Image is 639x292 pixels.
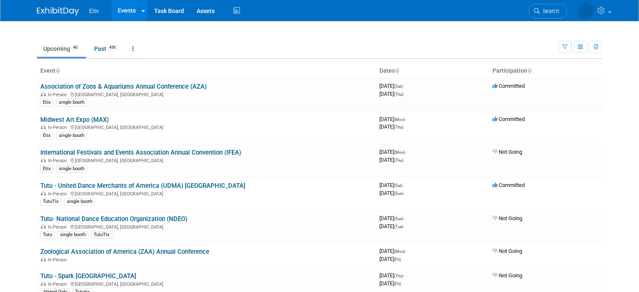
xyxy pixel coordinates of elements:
div: TutuTix [91,231,112,239]
span: In-Person [48,191,69,197]
span: [DATE] [379,248,408,254]
span: 459 [107,45,118,51]
img: In-Person Event [41,158,46,162]
span: (Sun) [394,191,403,196]
div: Etix [40,99,53,106]
span: (Thu) [394,274,403,278]
span: [DATE] [379,149,408,155]
span: - [406,248,408,254]
span: In-Person [48,224,69,230]
div: [GEOGRAPHIC_DATA], [GEOGRAPHIC_DATA] [40,157,373,163]
div: single booth [56,99,87,106]
span: [DATE] [379,190,403,196]
div: Etix [40,165,53,173]
span: [DATE] [379,124,403,130]
div: [GEOGRAPHIC_DATA], [GEOGRAPHIC_DATA] [40,124,373,130]
div: [GEOGRAPHIC_DATA], [GEOGRAPHIC_DATA] [40,280,373,287]
span: Not Going [492,215,522,221]
div: [GEOGRAPHIC_DATA], [GEOGRAPHIC_DATA] [40,190,373,197]
a: Past459 [88,41,124,57]
th: Participation [489,64,602,78]
a: Sort by Start Date [395,67,399,74]
a: Tutu- National Dance Education Organization (NDEO) [40,215,187,223]
a: Tutu - United Dance Merchants of America (UDMA) [GEOGRAPHIC_DATA] [40,182,245,189]
span: (Mon) [394,117,405,122]
th: Dates [376,64,489,78]
span: In-Person [48,158,69,163]
span: 40 [71,45,80,51]
div: single booth [58,231,88,239]
span: (Thu) [394,125,403,129]
span: [DATE] [379,223,403,229]
span: (Mon) [394,150,405,155]
a: Zoological Association of America (ZAA) Annual Conference [40,248,209,255]
span: [DATE] [379,157,403,163]
span: In-Person [48,92,69,97]
img: In-Person Event [41,92,46,96]
span: - [405,272,406,279]
span: - [404,182,405,188]
span: (Sat) [394,84,402,89]
span: In-Person [48,281,69,287]
span: [DATE] [379,83,405,89]
span: (Thu) [394,158,403,163]
span: In-Person [48,257,69,263]
a: Midwest Art Expo (MAX) [40,116,109,124]
span: [DATE] [379,91,403,97]
span: [DATE] [379,280,401,287]
span: (Thu) [394,92,403,97]
span: (Fri) [394,257,401,262]
div: single booth [56,165,87,173]
span: Not Going [492,272,522,279]
img: Dennis Scanlon [578,3,594,19]
a: Association of Zoos & Aquariums Annual Conference (AZA) [40,83,207,90]
span: [DATE] [379,182,405,188]
div: single booth [56,132,87,139]
img: ExhibitDay [37,7,79,16]
span: - [406,149,408,155]
span: Committed [492,83,525,89]
span: - [406,116,408,122]
span: [DATE] [379,215,406,221]
div: single booth [64,198,95,205]
span: (Fri) [394,281,401,286]
span: - [404,83,405,89]
a: Upcoming40 [37,41,86,57]
div: TutuTix [40,198,61,205]
a: International Festivals and Events Association Annual Convention (IFEA) [40,149,241,156]
th: Event [37,64,376,78]
span: Not Going [492,248,522,254]
a: Sort by Participation Type [527,67,531,74]
a: Search [529,4,567,18]
img: In-Person Event [41,191,46,195]
span: Committed [492,182,525,188]
span: (Sat) [394,183,402,188]
span: [DATE] [379,272,406,279]
span: Not Going [492,149,522,155]
img: In-Person Event [41,125,46,129]
span: - [405,215,406,221]
div: Etix [40,132,53,139]
span: Committed [492,116,525,122]
img: In-Person Event [41,224,46,229]
div: [GEOGRAPHIC_DATA], [GEOGRAPHIC_DATA] [40,91,373,97]
span: Etix [89,8,99,14]
a: Sort by Event Name [55,67,60,74]
div: Tutu [40,231,55,239]
span: [DATE] [379,256,401,262]
span: In-Person [48,125,69,130]
div: [GEOGRAPHIC_DATA], [GEOGRAPHIC_DATA] [40,223,373,230]
a: Tutu - Spark [GEOGRAPHIC_DATA] [40,272,136,280]
span: [DATE] [379,116,408,122]
span: Search [540,8,559,14]
span: (Mon) [394,249,405,254]
img: In-Person Event [41,281,46,286]
span: (Sun) [394,216,403,221]
img: In-Person Event [41,257,46,261]
span: (Tue) [394,224,403,229]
